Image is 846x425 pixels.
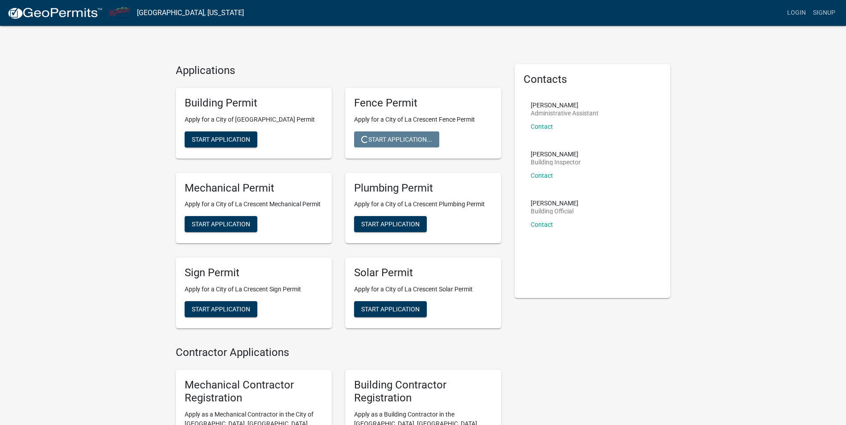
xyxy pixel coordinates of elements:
[354,115,492,124] p: Apply for a City of La Crescent Fence Permit
[531,123,553,130] a: Contact
[354,182,492,195] h5: Plumbing Permit
[176,64,501,335] wm-workflow-list-section: Applications
[192,221,250,228] span: Start Application
[361,221,420,228] span: Start Application
[531,172,553,179] a: Contact
[531,102,598,108] p: [PERSON_NAME]
[185,115,323,124] p: Apply for a City of [GEOGRAPHIC_DATA] Permit
[354,301,427,317] button: Start Application
[354,216,427,232] button: Start Application
[192,306,250,313] span: Start Application
[354,266,492,279] h5: Solar Permit
[531,159,581,165] p: Building Inspector
[531,200,578,206] p: [PERSON_NAME]
[531,208,578,214] p: Building Official
[784,4,809,21] a: Login
[809,4,839,21] a: Signup
[354,285,492,294] p: Apply for a City of La Crescent Solar Permit
[531,110,598,116] p: Administrative Assistant
[354,131,439,147] button: Start Application...
[185,182,323,195] h5: Mechanical Permit
[531,151,581,157] p: [PERSON_NAME]
[524,73,662,86] h5: Contacts
[185,97,323,110] h5: Building Permit
[185,216,257,232] button: Start Application
[531,221,553,228] a: Contact
[354,379,492,405] h5: Building Contractor Registration
[137,5,244,20] a: [GEOGRAPHIC_DATA], [US_STATE]
[176,64,501,77] h4: Applications
[354,97,492,110] h5: Fence Permit
[185,200,323,209] p: Apply for a City of La Crescent Mechanical Permit
[192,135,250,143] span: Start Application
[185,301,257,317] button: Start Application
[176,346,501,359] h4: Contractor Applications
[185,266,323,279] h5: Sign Permit
[185,379,323,405] h5: Mechanical Contractor Registration
[361,135,432,143] span: Start Application...
[354,200,492,209] p: Apply for a City of La Crescent Plumbing Permit
[185,131,257,147] button: Start Application
[110,7,130,19] img: City of La Crescent, Minnesota
[185,285,323,294] p: Apply for a City of La Crescent Sign Permit
[361,306,420,313] span: Start Application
